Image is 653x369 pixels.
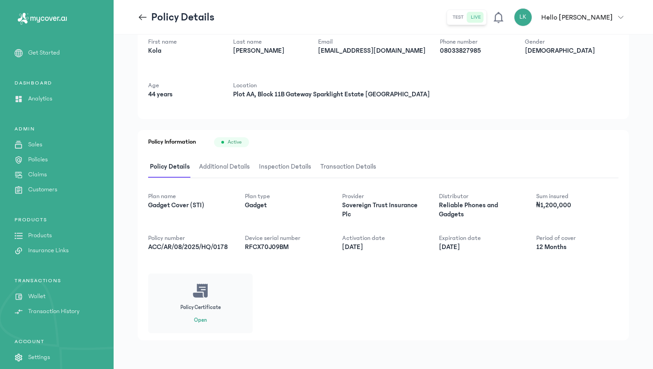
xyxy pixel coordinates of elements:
button: LKHello [PERSON_NAME] [514,8,629,26]
p: Plan name [148,192,230,201]
p: Plot AA, Block 11B Gateway Sparklight Estate [GEOGRAPHIC_DATA] [233,90,430,99]
p: [PERSON_NAME] [233,46,304,55]
p: ACC/AR/08/2025/HQ/0178 [148,243,230,252]
p: Settings [28,353,50,362]
p: Sum insured [536,192,618,201]
p: Get Started [28,48,60,58]
span: Transaction Details [319,156,378,178]
p: Hello [PERSON_NAME] [541,12,613,23]
p: Reliable Phones and Gadgets [439,201,521,219]
p: Policies [28,155,48,165]
p: 44 years [148,90,219,99]
span: Inspection Details [257,156,313,178]
p: [DATE] [439,243,521,252]
span: Active [228,139,242,146]
p: Period of cover [536,234,618,243]
p: Expiration date [439,234,521,243]
span: Policy Details [148,156,192,178]
button: Policy Details [148,156,197,178]
button: Open [194,317,207,324]
p: Analytics [28,94,52,104]
p: Location [233,81,430,90]
p: Provider [342,192,424,201]
p: [DATE] [342,243,424,252]
p: Phone number [440,37,510,46]
button: Additional Details [197,156,257,178]
p: First name [148,37,219,46]
p: Device serial number [245,234,327,243]
span: Additional Details [197,156,252,178]
p: Email [318,37,425,46]
p: Sales [28,140,42,150]
p: Customers [28,185,57,194]
button: Inspection Details [257,156,319,178]
p: Products [28,231,52,240]
p: ₦1,200,000 [536,201,618,210]
p: 08033827985 [440,46,510,55]
p: Last name [233,37,304,46]
p: Transaction History [28,307,80,316]
p: Kola [148,46,219,55]
div: LK [514,8,532,26]
p: Sovereign Trust Insurance Plc [342,201,424,219]
p: Wallet [28,292,45,301]
p: Policy number [148,234,230,243]
button: test [449,12,467,23]
p: Distributor [439,192,521,201]
p: Plan type [245,192,327,201]
p: Gender [525,37,595,46]
p: Insurance Links [28,246,69,255]
p: 12 Months [536,243,618,252]
button: live [467,12,484,23]
p: Policy Details [151,10,214,25]
p: [DEMOGRAPHIC_DATA] [525,46,595,55]
p: Gadget [245,201,327,210]
p: Claims [28,170,47,180]
p: [EMAIL_ADDRESS][DOMAIN_NAME] [318,46,425,55]
button: Transaction Details [319,156,384,178]
p: Age [148,81,219,90]
p: Policy Certificate [180,304,221,311]
p: RFCX70J09BM [245,243,327,252]
p: Activation date [342,234,424,243]
h1: Policy Information [148,137,196,147]
p: Gadget Cover (STI) [148,201,230,210]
